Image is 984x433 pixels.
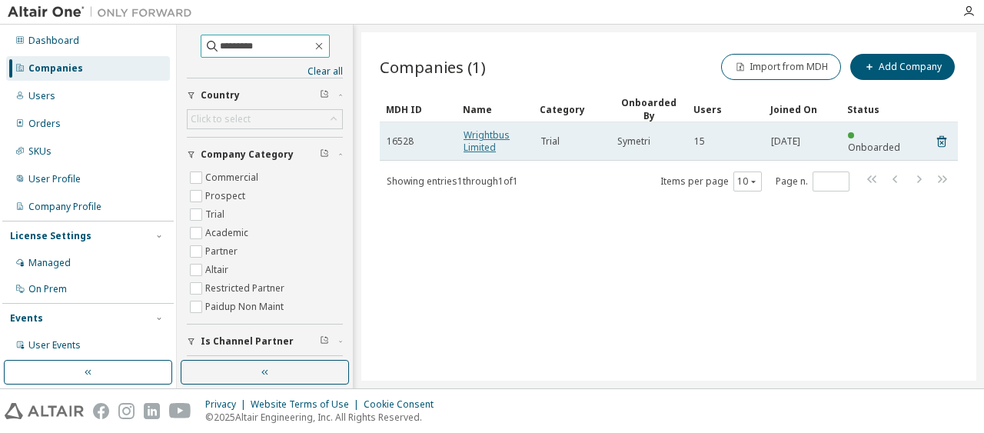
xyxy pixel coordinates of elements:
[205,261,231,279] label: Altair
[771,135,800,148] span: [DATE]
[8,5,200,20] img: Altair One
[28,173,81,185] div: User Profile
[5,403,84,419] img: altair_logo.svg
[540,97,604,122] div: Category
[464,128,510,154] a: Wrightbus Limited
[10,312,43,325] div: Events
[187,325,343,358] button: Is Channel Partner
[28,90,55,102] div: Users
[205,224,251,242] label: Academic
[188,110,342,128] div: Click to select
[660,172,762,192] span: Items per page
[721,54,841,80] button: Import from MDH
[251,398,364,411] div: Website Terms of Use
[28,145,52,158] div: SKUs
[205,298,287,316] label: Paidup Non Maint
[201,89,240,102] span: Country
[540,135,560,148] span: Trial
[144,403,160,419] img: linkedin.svg
[28,283,67,295] div: On Prem
[28,201,101,213] div: Company Profile
[187,78,343,112] button: Country
[28,62,83,75] div: Companies
[463,97,527,122] div: Name
[320,89,329,102] span: Clear filter
[364,398,443,411] div: Cookie Consent
[205,187,248,205] label: Prospect
[205,168,261,187] label: Commercial
[187,138,343,172] button: Company Category
[320,148,329,161] span: Clear filter
[847,97,912,122] div: Status
[770,97,835,122] div: Joined On
[28,257,71,269] div: Managed
[380,56,486,78] span: Companies (1)
[205,398,251,411] div: Privacy
[617,135,650,148] span: Symetri
[320,335,329,348] span: Clear filter
[169,403,191,419] img: youtube.svg
[10,230,91,242] div: License Settings
[205,279,288,298] label: Restricted Partner
[205,411,443,424] p: © 2025 Altair Engineering, Inc. All Rights Reserved.
[850,54,955,80] button: Add Company
[386,97,450,122] div: MDH ID
[118,403,135,419] img: instagram.svg
[28,35,79,47] div: Dashboard
[694,135,705,148] span: 15
[205,242,241,261] label: Partner
[93,403,109,419] img: facebook.svg
[693,97,758,122] div: Users
[205,205,228,224] label: Trial
[28,118,61,130] div: Orders
[387,175,518,188] span: Showing entries 1 through 1 of 1
[848,141,900,154] span: Onboarded
[201,148,294,161] span: Company Category
[776,172,849,192] span: Page n.
[28,339,81,351] div: User Events
[737,175,758,188] button: 10
[191,113,251,125] div: Click to select
[187,65,343,78] a: Clear all
[617,96,681,122] div: Onboarded By
[201,335,294,348] span: Is Channel Partner
[387,135,414,148] span: 16528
